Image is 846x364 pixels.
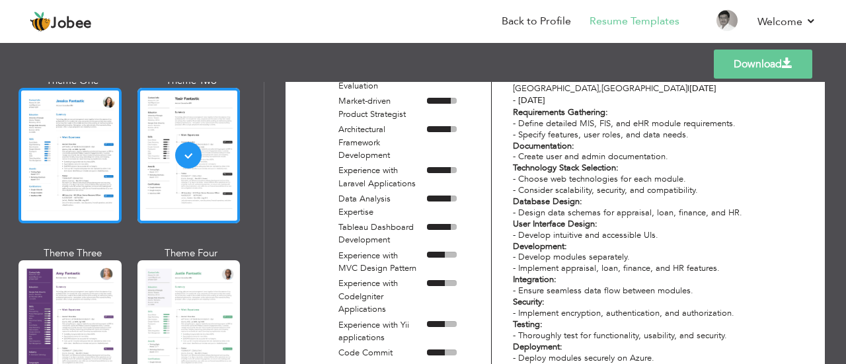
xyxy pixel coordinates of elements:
[338,164,427,190] div: Experience with Laravel Applications
[140,246,243,260] div: Theme Four
[513,318,543,330] strong: Testing:
[716,10,738,31] img: Profile Img
[338,319,427,345] div: Experience with Yii applications
[513,218,597,230] strong: User Interface Design:
[338,221,427,247] div: Tableau Dashboard Development
[590,14,679,29] a: Resume Templates
[513,69,705,82] span: Thardeep Microfinance Foundatuion
[338,250,427,275] div: Experience with MVC Design Pattern
[338,124,427,163] div: Architectural Framework Development
[513,273,557,285] strong: Integration:
[513,240,567,252] strong: Development:
[51,17,92,31] span: Jobee
[338,347,427,360] div: Code Commit
[502,14,571,29] a: Back to Profile
[338,95,427,121] div: Market-driven Product Strategist
[513,140,574,152] strong: Documentation:
[21,246,124,260] div: Theme Three
[513,106,608,118] strong: Requirements Gathering:
[513,196,582,207] strong: Database Design:
[757,14,816,30] a: Welcome
[513,83,716,107] span: [DATE] - [DATE]
[714,50,812,79] a: Download
[30,11,92,32] a: Jobee
[513,83,687,94] span: [GEOGRAPHIC_DATA] [GEOGRAPHIC_DATA]
[513,296,545,308] strong: Security:
[687,83,689,94] span: |
[338,193,427,219] div: Data Analysis Expertise
[513,162,619,174] strong: Technology Stack Selection:
[338,277,427,316] div: Experience with CodeIgniter Applications
[599,83,601,94] span: ,
[513,341,562,353] strong: Deployment:
[30,11,51,32] img: jobee.io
